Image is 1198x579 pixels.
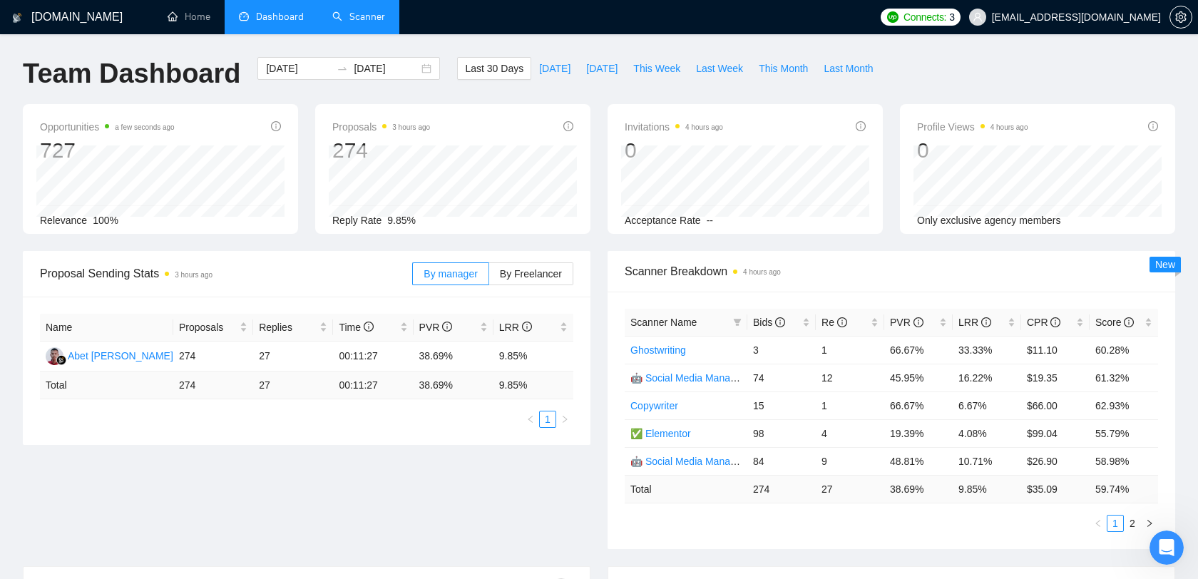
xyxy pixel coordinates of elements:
span: right [1145,519,1154,528]
td: 38.69 % [884,475,953,503]
li: Next Page [556,411,573,428]
td: 16.22% [953,364,1021,391]
img: logo [12,6,22,29]
span: Profile Views [917,118,1028,135]
span: -- [707,215,713,226]
span: Connects: [903,9,946,25]
td: 61.32% [1090,364,1158,391]
iframe: Intercom live chat [1150,531,1184,565]
td: 60.28% [1090,336,1158,364]
span: Time [339,322,373,333]
span: to [337,63,348,74]
time: 4 hours ago [990,123,1028,131]
td: 3 [747,336,816,364]
span: user [973,12,983,22]
span: [DATE] [539,61,570,76]
td: $ 35.09 [1021,475,1090,503]
td: 00:11:27 [333,372,413,399]
td: 58.98% [1090,447,1158,475]
td: 4 [816,419,884,447]
h1: Team Dashboard [23,57,240,91]
span: [DATE] [586,61,618,76]
div: 0 [625,137,723,164]
td: 59.74 % [1090,475,1158,503]
li: Next Page [1141,515,1158,532]
td: $26.90 [1021,447,1090,475]
span: This Week [633,61,680,76]
td: 1 [816,391,884,419]
span: 100% [93,215,118,226]
button: left [522,411,539,428]
input: End date [354,61,419,76]
button: Last Week [688,57,751,80]
td: 12 [816,364,884,391]
span: info-circle [1148,121,1158,131]
span: Bids [753,317,785,328]
span: PVR [890,317,923,328]
span: Acceptance Rate [625,215,701,226]
td: 6.67% [953,391,1021,419]
span: PVR [419,322,453,333]
td: 38.69% [414,342,493,372]
td: Total [625,475,747,503]
div: 727 [40,137,175,164]
td: 27 [253,372,333,399]
td: 9.85% [493,342,573,372]
a: searchScanner [332,11,385,23]
a: Copywriter [630,400,678,411]
td: 33.33% [953,336,1021,364]
span: info-circle [1050,317,1060,327]
span: LRR [958,317,991,328]
a: Ghostwriting [630,344,686,356]
a: 2 [1125,516,1140,531]
span: Last Week [696,61,743,76]
td: 9.85 % [953,475,1021,503]
td: 15 [747,391,816,419]
span: Last 30 Days [465,61,523,76]
li: Previous Page [1090,515,1107,532]
td: 66.67% [884,336,953,364]
button: [DATE] [531,57,578,80]
li: 2 [1124,515,1141,532]
span: left [526,415,535,424]
time: a few seconds ago [115,123,174,131]
span: info-circle [981,317,991,327]
span: Proposals [332,118,430,135]
td: 10.71% [953,447,1021,475]
span: Replies [259,319,317,335]
span: dashboard [239,11,249,21]
span: swap-right [337,63,348,74]
img: upwork-logo.png [887,11,898,23]
td: 19.39% [884,419,953,447]
button: This Month [751,57,816,80]
span: Invitations [625,118,723,135]
time: 4 hours ago [743,268,781,276]
button: Last 30 Days [457,57,531,80]
span: Reply Rate [332,215,382,226]
span: 9.85% [387,215,416,226]
span: info-circle [1124,317,1134,327]
td: 9 [816,447,884,475]
td: $19.35 [1021,364,1090,391]
td: 4.08% [953,419,1021,447]
td: 38.69 % [414,372,493,399]
span: By manager [424,268,477,280]
td: 98 [747,419,816,447]
td: 66.67% [884,391,953,419]
a: setting [1169,11,1192,23]
td: $66.00 [1021,391,1090,419]
span: This Month [759,61,808,76]
time: 4 hours ago [685,123,723,131]
span: info-circle [522,322,532,332]
img: AM [46,347,63,365]
span: info-circle [913,317,923,327]
td: 74 [747,364,816,391]
li: Previous Page [522,411,539,428]
td: 1 [816,336,884,364]
time: 3 hours ago [175,271,213,279]
span: info-circle [563,121,573,131]
a: homeHome [168,11,210,23]
td: 274 [747,475,816,503]
span: info-circle [364,322,374,332]
button: right [556,411,573,428]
